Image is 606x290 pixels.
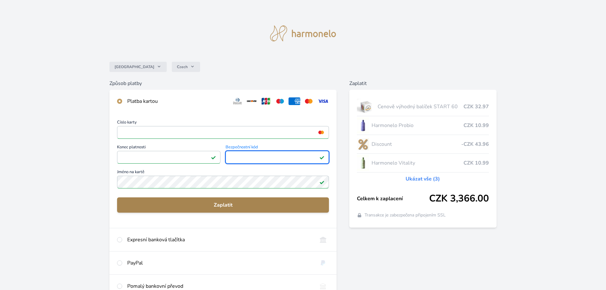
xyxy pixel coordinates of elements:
img: CLEAN_VITALITY_se_stinem_x-lo.jpg [357,155,369,171]
img: CLEAN_PROBIO_se_stinem_x-lo.jpg [357,117,369,133]
div: Platba kartou [127,97,226,105]
img: onlineBanking_CZ.svg [317,236,329,244]
button: [GEOGRAPHIC_DATA] [109,62,167,72]
button: Zaplatit [117,197,329,213]
span: Czech [177,64,188,69]
span: CZK 10.99 [463,122,489,129]
img: visa.svg [317,97,329,105]
img: Platné pole [319,155,324,160]
span: Harmonelo Vitality [372,159,463,167]
span: Jméno na kartě [117,170,329,176]
img: Platné pole [319,180,324,185]
span: Transakce je zabezpečena připojením SSL [365,212,446,218]
span: [GEOGRAPHIC_DATA] [115,64,154,69]
span: Harmonelo Probio [372,122,463,129]
img: start.jpg [357,99,375,115]
img: Platné pole [211,155,216,160]
span: Konec platnosti [117,145,220,151]
span: CZK 32.97 [463,103,489,110]
img: amex.svg [289,97,300,105]
div: PayPal [127,259,312,267]
img: bankTransfer_IBAN.svg [317,282,329,290]
iframe: Iframe pro číslo karty [120,128,326,137]
div: Pomalý bankovní převod [127,282,312,290]
h6: Způsob platby [109,80,337,87]
button: Czech [172,62,200,72]
h6: Zaplatit [349,80,497,87]
img: diners.svg [232,97,243,105]
span: Celkem k zaplacení [357,195,429,202]
img: jcb.svg [260,97,272,105]
input: Jméno na kartěPlatné pole [117,176,329,188]
span: CZK 3,366.00 [429,193,489,204]
span: Číslo karty [117,120,329,126]
img: mc.svg [303,97,315,105]
div: Expresní banková tlačítka [127,236,312,244]
img: maestro.svg [274,97,286,105]
span: Discount [372,140,461,148]
img: discount-lo.png [357,136,369,152]
img: discover.svg [246,97,258,105]
iframe: Iframe pro datum vypršení platnosti [120,153,218,162]
a: Ukázat vše (3) [406,175,440,183]
span: CZK 10.99 [463,159,489,167]
img: mc [317,130,325,135]
span: -CZK 43.96 [461,140,489,148]
img: logo.svg [270,25,336,41]
iframe: Iframe pro bezpečnostní kód [228,153,326,162]
span: Bezpečnostní kód [226,145,329,151]
img: paypal.svg [317,259,329,267]
span: Cenově výhodný balíček START 60 [378,103,463,110]
span: Zaplatit [122,201,324,209]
